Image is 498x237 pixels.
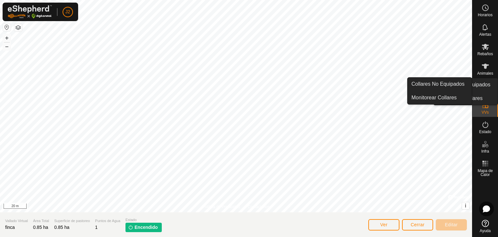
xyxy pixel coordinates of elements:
[445,222,458,227] span: Editar
[65,8,70,15] span: J2
[474,169,496,177] span: Mapa de Calor
[128,225,133,230] img: encender
[480,229,491,233] span: Ayuda
[3,43,11,50] button: –
[411,222,425,227] span: Cerrar
[465,203,466,208] span: i
[54,218,90,224] span: Superficie de pastoreo
[411,94,457,102] span: Monitorear Collares
[5,218,28,224] span: Vallado Virtual
[3,23,11,31] button: Restablecer Mapa
[33,218,49,224] span: Área Total
[14,24,22,31] button: Capas del Mapa
[402,219,433,231] button: Cerrar
[95,225,98,230] span: 1
[408,91,472,104] a: Monitorear Collares
[248,204,269,210] a: Contáctenos
[479,130,491,134] span: Estado
[5,225,15,230] span: finca
[478,13,492,17] span: Horarios
[436,219,467,231] button: Editar
[477,52,493,56] span: Rebaños
[203,204,240,210] a: Política de Privacidad
[479,32,491,36] span: Alertas
[481,149,489,153] span: Infra
[481,110,489,114] span: VVs
[135,224,158,231] span: Encendido
[8,5,52,19] img: Logo Gallagher
[95,218,120,224] span: Puntos de Agua
[33,225,48,230] span: 0.85 ha
[411,80,465,88] span: Collares No Equipados
[368,219,399,231] button: Ver
[54,225,69,230] span: 0.85 ha
[125,217,162,223] span: Estado
[462,202,469,209] button: i
[472,217,498,235] a: Ayuda
[477,71,493,75] span: Animales
[380,222,388,227] span: Ver
[3,34,11,42] button: +
[408,78,472,91] a: Collares No Equipados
